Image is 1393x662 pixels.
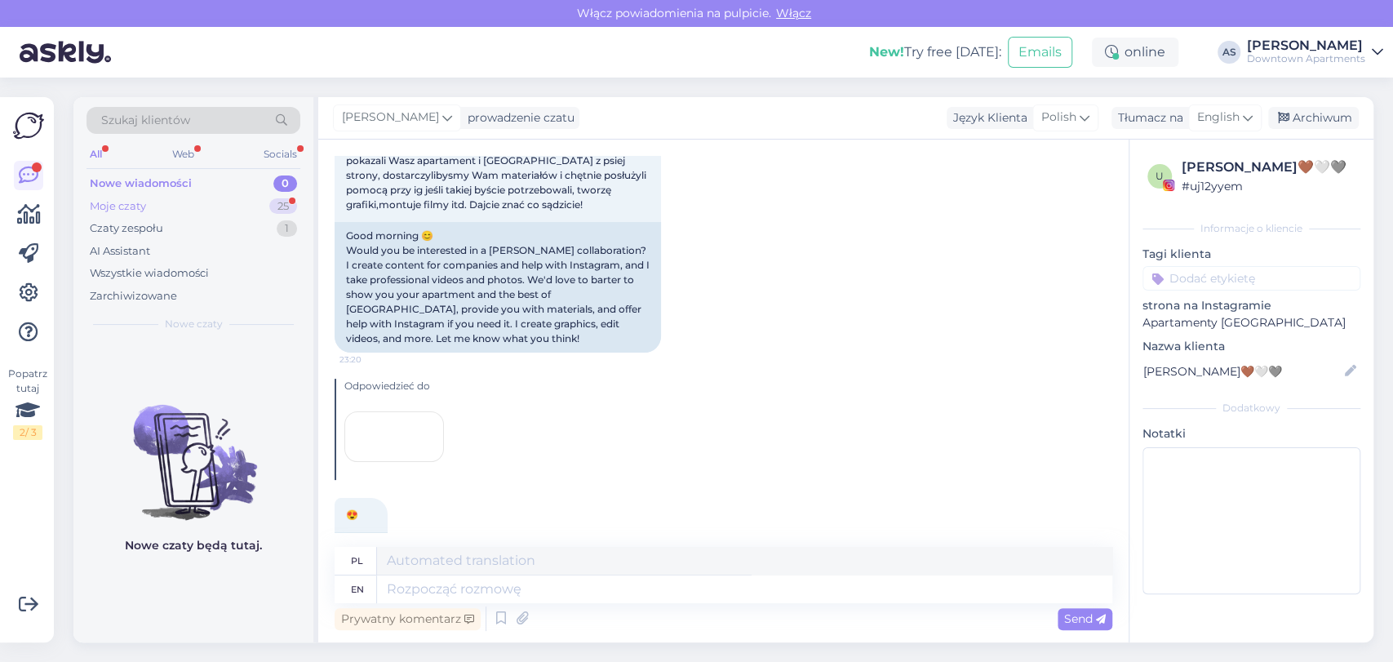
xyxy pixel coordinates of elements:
p: Apartamenty [GEOGRAPHIC_DATA] [1142,314,1360,331]
img: No chats [73,375,313,522]
span: English [1197,109,1240,127]
div: en [351,575,364,603]
div: Prywatny komentarz [335,608,481,630]
div: Archiwum [1268,107,1359,129]
div: Nowe wiadomości [90,175,192,192]
div: 1 [277,220,297,237]
span: Szukaj klientów [101,112,190,129]
div: Good morning 😊 Would you be interested in a [PERSON_NAME] collaboration? I create content for com... [335,222,661,353]
span: Send [1064,611,1106,626]
a: [PERSON_NAME]Downtown Apartments [1247,39,1383,65]
span: Polish [1041,109,1076,127]
div: Zarchiwizowane [90,288,177,304]
div: pl [351,547,363,575]
div: AS [1218,41,1240,64]
div: Web [169,144,197,165]
span: 😍 [346,509,358,521]
span: Włącz [771,6,816,20]
div: [PERSON_NAME] [1247,39,1365,52]
div: # uj12yyem [1182,177,1355,195]
button: Emails [1008,37,1072,68]
div: Język Klienta [947,109,1027,127]
span: 23:20 [339,353,401,366]
div: Odpowiedzieć do [344,379,1112,393]
span: Nowe czaty [165,317,223,331]
div: 25 [269,198,297,215]
input: Dodaj nazwę [1143,362,1342,380]
div: Popatrz tutaj [13,367,42,440]
p: Tagi klienta [1142,246,1360,263]
div: Moje czaty [90,198,146,215]
div: Tłumacz na [1111,109,1183,127]
div: Dodatkowy [1142,401,1360,415]
div: Try free [DATE]: [869,42,1001,62]
div: online [1092,38,1178,67]
p: Nowe czaty będą tutaj. [125,537,262,554]
div: Czaty zespołu [90,220,163,237]
img: Askly Logo [13,110,44,141]
div: 2 / 3 [13,425,42,440]
b: New! [869,44,904,60]
div: All [87,144,105,165]
span: [PERSON_NAME] [342,109,439,127]
p: strona na Instagramie [1142,297,1360,314]
input: Dodać etykietę [1142,266,1360,291]
div: Wszystkie wiadomości [90,265,209,282]
div: [PERSON_NAME]🤎🤍🩶 [1182,158,1355,177]
div: Downtown Apartments [1247,52,1365,65]
span: u [1156,170,1164,182]
div: AI Assistant [90,243,150,260]
p: Notatki [1142,425,1360,442]
p: Nazwa klienta [1142,338,1360,355]
div: prowadzenie czatu [461,109,575,127]
div: 0 [273,175,297,192]
div: Informacje o kliencie [1142,221,1360,236]
div: Socials [260,144,300,165]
